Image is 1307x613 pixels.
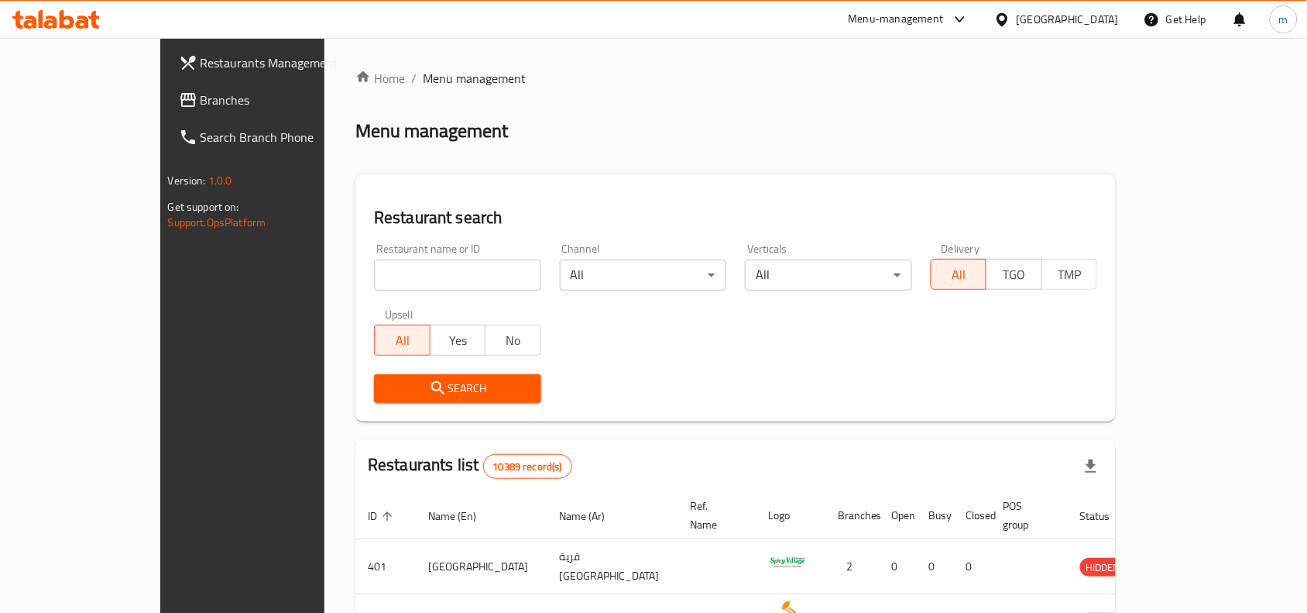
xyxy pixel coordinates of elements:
th: Open [880,492,917,539]
span: POS group [1003,497,1049,534]
span: TMP [1048,263,1092,286]
span: Search [386,379,529,398]
th: Branches [825,492,880,539]
span: All [381,329,424,352]
td: 0 [954,539,991,594]
span: TGO [993,263,1036,286]
button: All [374,325,431,356]
span: Name (En) [428,507,496,525]
th: Closed [954,492,991,539]
label: Delivery [942,243,980,254]
span: Menu management [423,69,526,88]
span: 10389 record(s) [484,460,571,474]
span: Branches [201,91,366,109]
td: قرية [GEOGRAPHIC_DATA] [547,539,678,594]
a: Branches [166,81,379,119]
th: Busy [917,492,954,539]
td: 2 [825,539,880,594]
input: Search for restaurant name or ID.. [374,260,541,291]
span: m [1279,11,1288,28]
td: [GEOGRAPHIC_DATA] [416,539,547,594]
div: Menu-management [849,10,944,29]
button: TMP [1041,259,1098,290]
h2: Restaurant search [374,206,1097,229]
span: Version: [168,170,206,191]
td: 0 [917,539,954,594]
span: 1.0.0 [208,170,232,191]
span: No [492,329,535,352]
button: Search [374,374,541,403]
div: [GEOGRAPHIC_DATA] [1017,11,1119,28]
button: No [485,325,541,356]
span: HIDDEN [1080,559,1127,577]
div: Export file [1072,448,1110,485]
span: Ref. Name [690,497,737,534]
h2: Menu management [355,119,508,143]
span: Restaurants Management [201,53,366,72]
li: / [411,69,417,88]
div: All [745,260,912,291]
td: 401 [355,539,416,594]
div: All [560,260,727,291]
span: All [938,263,981,286]
td: 0 [880,539,917,594]
nav: breadcrumb [355,69,1116,88]
span: Get support on: [168,197,239,217]
a: Search Branch Phone [166,119,379,156]
span: Name (Ar) [559,507,625,525]
span: Status [1080,507,1130,525]
a: Home [355,69,405,88]
label: Upsell [385,309,413,320]
h2: Restaurants list [368,453,572,479]
button: Yes [430,325,486,356]
a: Restaurants Management [166,44,379,81]
img: Spicy Village [768,544,807,583]
th: Logo [756,492,825,539]
span: Yes [437,329,480,352]
div: Total records count [483,454,572,479]
button: TGO [986,259,1042,290]
button: All [931,259,987,290]
span: ID [368,507,397,525]
span: Search Branch Phone [201,128,366,146]
a: Support.OpsPlatform [168,212,266,232]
